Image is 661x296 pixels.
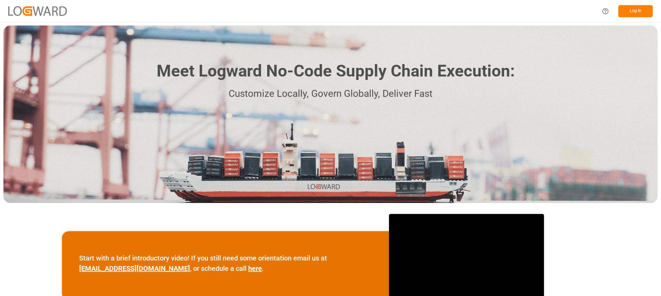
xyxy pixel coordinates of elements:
a: [EMAIL_ADDRESS][DOMAIN_NAME] [79,264,190,273]
h1: Meet Logward No-Code Supply Chain Execution: [157,59,515,83]
button: Log In [618,5,653,17]
button: Help Center [598,3,613,19]
a: here [248,264,262,273]
p: Customize Locally, Govern Globally, Deliver Fast [146,86,515,102]
img: Logward_new_orange.png [8,6,67,16]
p: Start with a brief introductory video! If you still need some orientation email us at , or schedu... [79,253,372,274]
